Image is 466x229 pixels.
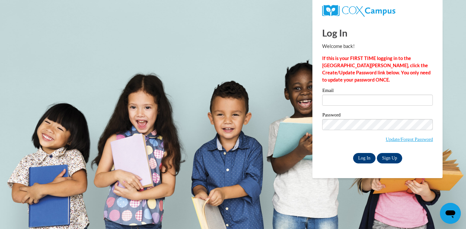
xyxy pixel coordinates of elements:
a: Sign Up [377,153,402,163]
h1: Log In [322,26,433,39]
a: COX Campus [322,5,433,17]
label: Password [322,113,433,119]
input: Log In [353,153,376,163]
img: COX Campus [322,5,395,17]
iframe: Button to launch messaging window [440,203,461,224]
a: Update/Forgot Password [386,137,433,142]
p: Welcome back! [322,43,433,50]
strong: If this is your FIRST TIME logging in to the [GEOGRAPHIC_DATA][PERSON_NAME], click the Create/Upd... [322,55,431,83]
label: Email [322,88,433,95]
